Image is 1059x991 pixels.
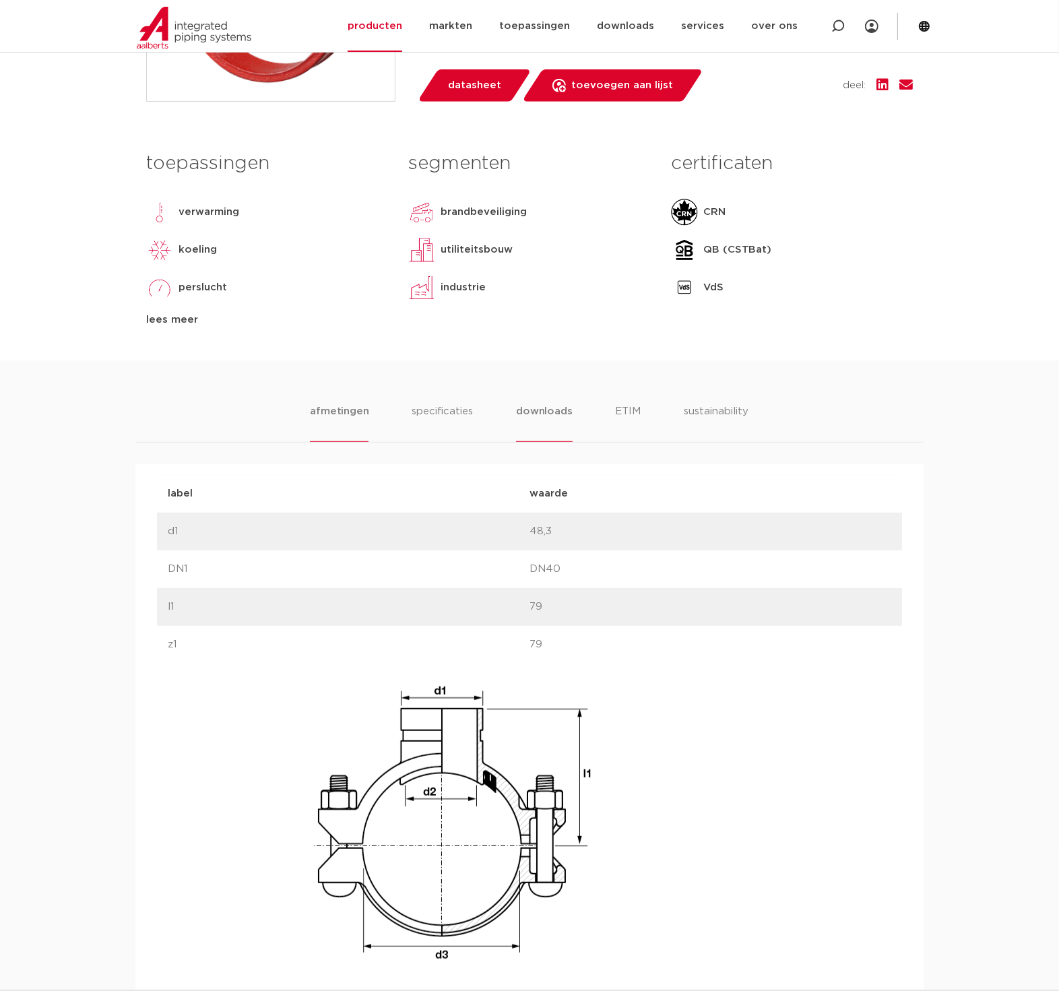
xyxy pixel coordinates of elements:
img: verwarming [146,199,173,226]
img: brandbeveiliging [408,199,435,226]
li: sustainability [684,404,749,442]
h3: toepassingen [146,150,388,177]
img: CRN [671,199,698,226]
p: verwarming [179,204,239,220]
img: drawing for product [314,685,593,961]
p: perslucht [179,280,227,296]
img: VdS [671,274,698,301]
p: utiliteitsbouw [441,242,513,258]
p: QB (CSTBat) [703,242,772,258]
p: DN1 [168,561,529,577]
span: deel: [843,77,866,94]
p: z1 [168,637,529,653]
p: brandbeveiliging [441,204,527,220]
p: l1 [168,599,529,615]
p: 48,3 [529,523,891,540]
img: QB (CSTBat) [671,236,698,263]
p: DN40 [529,561,891,577]
li: ETIM [616,404,641,442]
p: label [168,486,529,502]
p: VdS [703,280,724,296]
img: koeling [146,236,173,263]
h3: certificaten [671,150,913,177]
p: industrie [441,280,486,296]
span: datasheet [448,75,501,96]
img: industrie [408,274,435,301]
p: CRN [703,204,726,220]
p: d1 [168,523,529,540]
img: utiliteitsbouw [408,236,435,263]
h3: segmenten [408,150,650,177]
p: waarde [529,486,891,502]
li: specificaties [412,404,473,442]
p: koeling [179,242,217,258]
div: lees meer [146,312,388,328]
p: 79 [529,637,891,653]
a: datasheet [417,69,532,102]
li: downloads [516,404,572,442]
p: 79 [529,599,891,615]
img: perslucht [146,274,173,301]
li: afmetingen [310,404,368,442]
span: toevoegen aan lijst [571,75,673,96]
